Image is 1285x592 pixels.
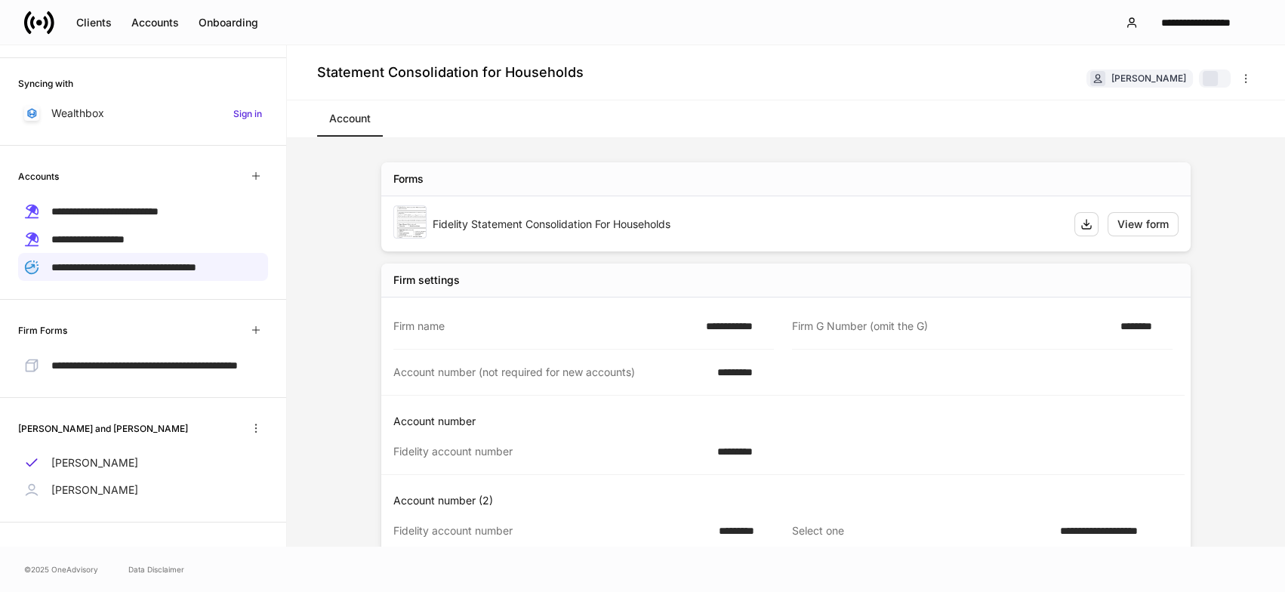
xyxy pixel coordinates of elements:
[317,63,584,82] h4: Statement Consolidation for Households
[128,563,184,575] a: Data Disclaimer
[51,106,104,121] p: Wealthbox
[76,15,112,30] div: Clients
[1111,71,1186,85] div: [PERSON_NAME]
[1108,212,1179,236] button: View form
[131,15,179,30] div: Accounts
[433,217,1062,232] div: Fidelity Statement Consolidation For Households
[393,493,1185,508] p: Account number (2)
[18,476,268,504] a: [PERSON_NAME]
[393,171,424,187] div: Forms
[51,483,138,498] p: [PERSON_NAME]
[393,523,710,538] div: Fidelity account number
[792,523,1051,538] div: Select one
[233,106,262,121] h6: Sign in
[393,414,1185,429] p: Account number
[66,11,122,35] button: Clients
[18,76,73,91] h6: Syncing with
[24,563,98,575] span: © 2025 OneAdvisory
[51,455,138,470] p: [PERSON_NAME]
[18,323,67,338] h6: Firm Forms
[393,273,460,288] div: Firm settings
[393,444,708,459] div: Fidelity account number
[393,319,697,334] div: Firm name
[18,169,59,183] h6: Accounts
[18,100,268,127] a: WealthboxSign in
[317,100,383,137] a: Account
[18,449,268,476] a: [PERSON_NAME]
[122,11,189,35] button: Accounts
[393,365,708,380] div: Account number (not required for new accounts)
[18,421,188,436] h6: [PERSON_NAME] and [PERSON_NAME]
[199,15,258,30] div: Onboarding
[1117,217,1169,232] div: View form
[792,319,1111,334] div: Firm G Number (omit the G)
[189,11,268,35] button: Onboarding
